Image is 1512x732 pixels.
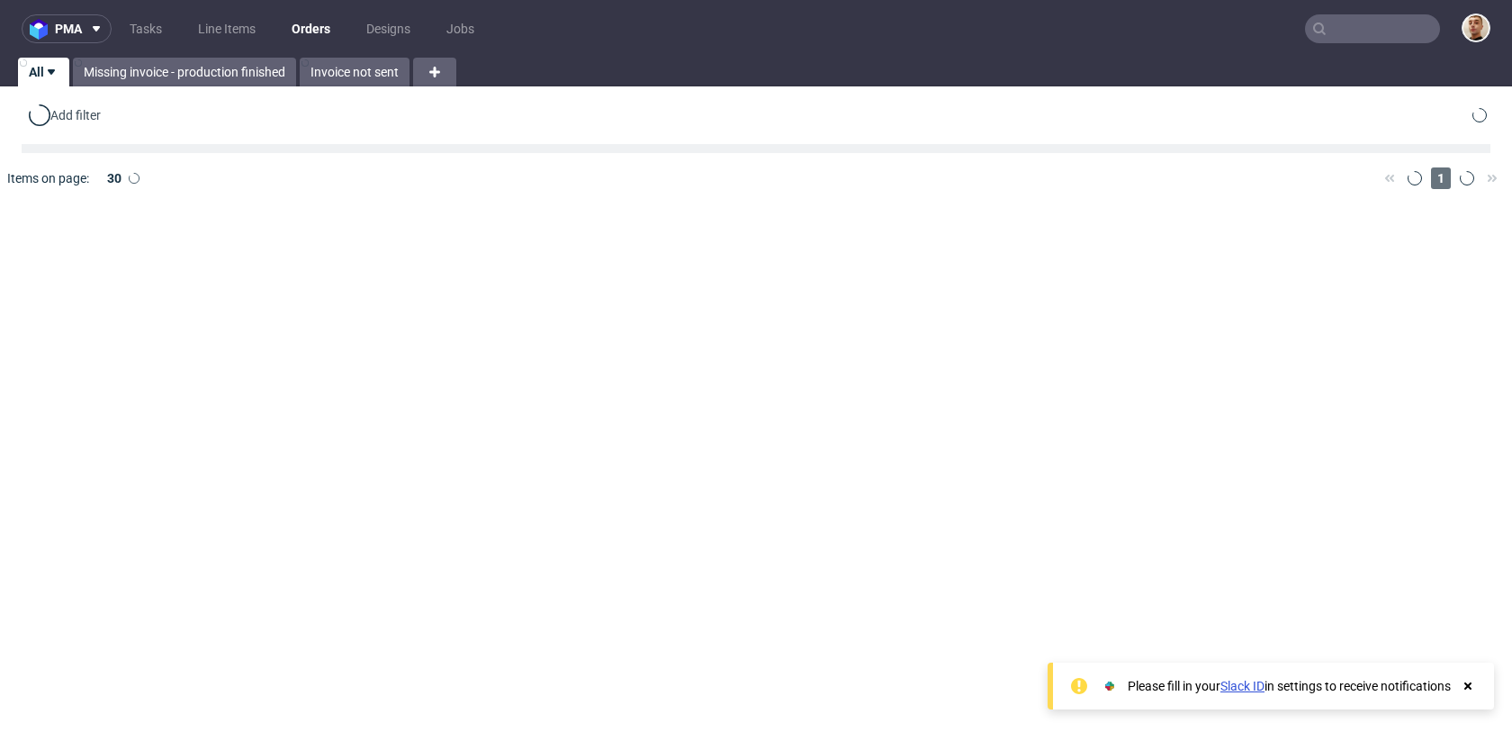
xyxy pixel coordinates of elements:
[96,166,129,191] div: 30
[25,101,104,130] div: Add filter
[7,169,89,187] span: Items on page:
[18,58,69,86] a: All
[1463,15,1489,41] img: Bartłomiej Leśniczuk
[281,14,341,43] a: Orders
[187,14,266,43] a: Line Items
[1431,167,1451,189] span: 1
[300,58,409,86] a: Invoice not sent
[55,23,82,35] span: pma
[30,19,55,40] img: logo
[1128,677,1451,695] div: Please fill in your in settings to receive notifications
[1220,679,1264,693] a: Slack ID
[73,58,296,86] a: Missing invoice - production finished
[436,14,485,43] a: Jobs
[355,14,421,43] a: Designs
[119,14,173,43] a: Tasks
[22,14,112,43] button: pma
[1101,677,1119,695] img: Slack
